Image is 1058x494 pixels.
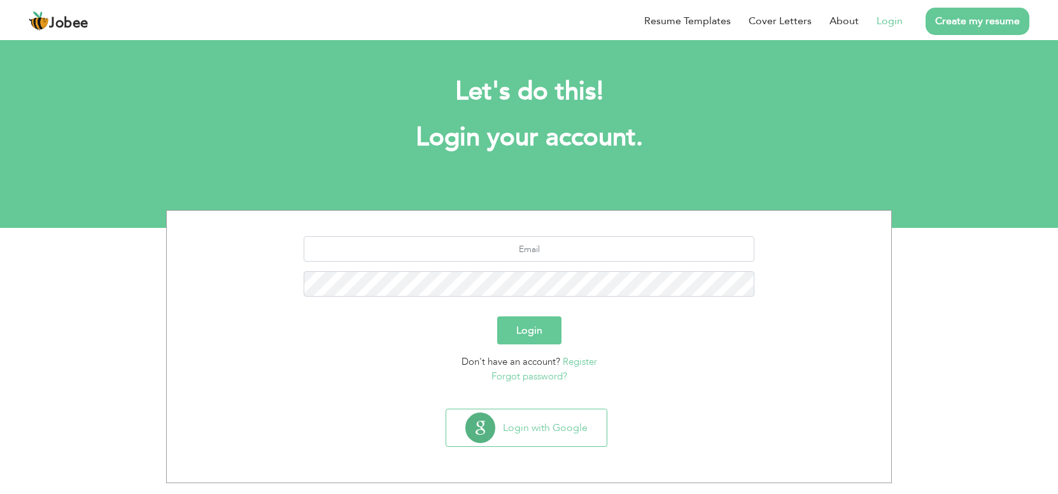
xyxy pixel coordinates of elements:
a: Create my resume [926,8,1029,35]
span: Jobee [49,17,88,31]
button: Login with Google [446,409,607,446]
a: Register [563,355,597,368]
a: Jobee [29,11,88,31]
a: Resume Templates [644,13,731,29]
img: jobee.io [29,11,49,31]
span: Don't have an account? [462,355,560,368]
a: About [829,13,859,29]
h2: Let's do this! [185,75,873,108]
button: Login [497,316,561,344]
h1: Login your account. [185,121,873,154]
a: Forgot password? [491,370,567,383]
input: Email [304,236,755,262]
a: Cover Letters [749,13,812,29]
a: Login [877,13,903,29]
